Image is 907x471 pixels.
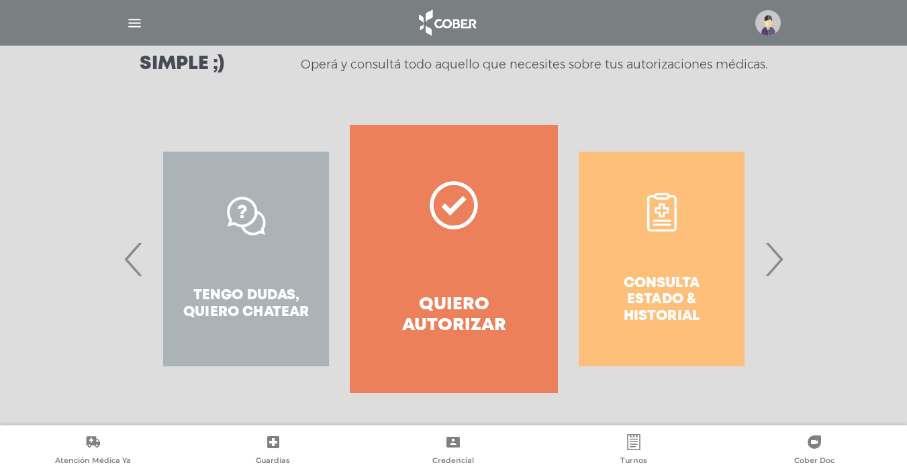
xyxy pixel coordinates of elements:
span: Credencial [432,456,474,468]
span: Previous [121,223,147,295]
span: Turnos [620,456,647,468]
a: Guardias [183,434,364,468]
span: Guardias [256,456,290,468]
img: Cober_menu-lines-white.svg [126,15,143,32]
p: Operá y consultá todo aquello que necesites sobre tus autorizaciones médicas. [301,56,767,72]
span: Cober Doc [794,456,834,468]
span: Next [761,223,787,295]
img: logo_cober_home-white.png [412,7,482,39]
a: Turnos [544,434,724,468]
h4: Quiero autorizar [374,295,533,336]
a: Atención Médica Ya [3,434,183,468]
img: profile-placeholder.svg [755,10,781,36]
a: Cober Doc [724,434,904,468]
span: Atención Médica Ya [55,456,131,468]
h3: Simple ;) [140,55,224,74]
a: Credencial [363,434,544,468]
a: Quiero autorizar [350,125,557,393]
